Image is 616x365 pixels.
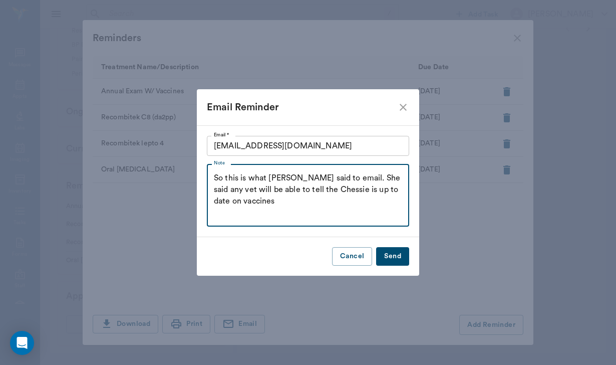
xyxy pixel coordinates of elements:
div: Open Intercom Messenger [10,331,34,355]
button: close [397,101,409,113]
div: Email Reminder [207,99,397,115]
button: Send [376,247,409,266]
label: Note [214,159,225,166]
textarea: So this is what [PERSON_NAME] said to email. She said any vet will be able to tell the Chessie is... [214,172,402,219]
label: Email * [214,131,229,138]
button: Cancel [332,247,372,266]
